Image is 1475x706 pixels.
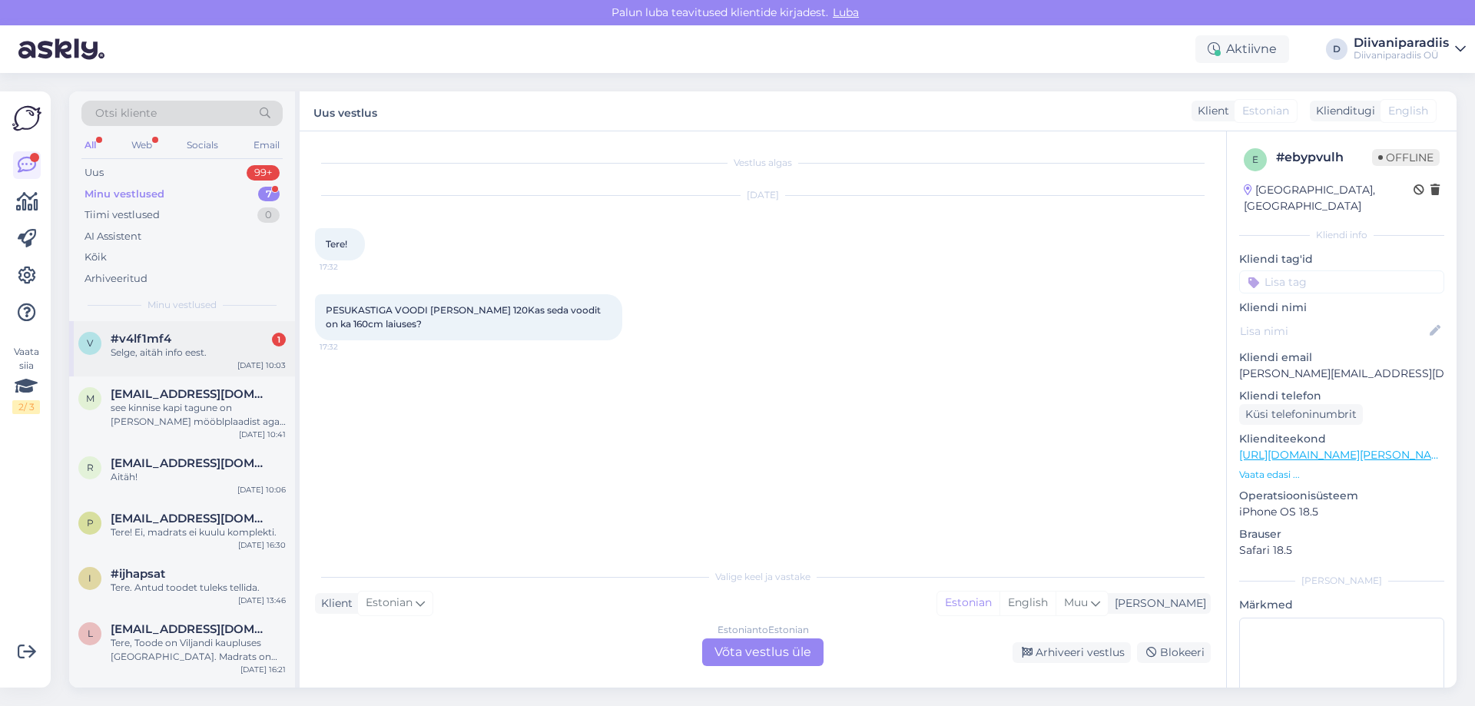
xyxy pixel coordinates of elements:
[1239,597,1444,613] p: Märkmed
[111,512,270,525] span: piia.kuldparg@gmail.com
[238,595,286,606] div: [DATE] 13:46
[313,101,377,121] label: Uus vestlus
[1239,251,1444,267] p: Kliendi tag'id
[315,188,1211,202] div: [DATE]
[85,187,164,202] div: Minu vestlused
[1239,270,1444,293] input: Lisa tag
[87,462,94,473] span: r
[1239,526,1444,542] p: Brauser
[247,165,280,181] div: 99+
[238,539,286,551] div: [DATE] 16:30
[366,595,413,612] span: Estonian
[1326,38,1347,60] div: D
[1109,595,1206,612] div: [PERSON_NAME]
[147,298,217,312] span: Minu vestlused
[1192,103,1229,119] div: Klient
[85,250,107,265] div: Kõik
[1239,542,1444,559] p: Safari 18.5
[237,484,286,496] div: [DATE] 10:06
[184,135,221,155] div: Socials
[111,581,286,595] div: Tere. Antud toodet tuleks tellida.
[320,341,377,353] span: 17:32
[111,346,286,360] div: Selge, aitäh info eest.
[128,135,155,155] div: Web
[111,622,270,636] span: liidia_ilves@hotmail.com
[111,636,286,664] div: Tere, Toode on Viljandi kaupluses [GEOGRAPHIC_DATA]. Madrats on originaalpakendis. Ta on olnud sa...
[1239,300,1444,316] p: Kliendi nimi
[315,156,1211,170] div: Vestlus algas
[272,333,286,346] div: 1
[315,570,1211,584] div: Valige keel ja vastake
[1244,182,1414,214] div: [GEOGRAPHIC_DATA], [GEOGRAPHIC_DATA]
[1239,448,1451,462] a: [URL][DOMAIN_NAME][PERSON_NAME]
[1276,148,1372,167] div: # ebypvulh
[1239,574,1444,588] div: [PERSON_NAME]
[1239,404,1363,425] div: Küsi telefoninumbrit
[999,592,1056,615] div: English
[1013,642,1131,663] div: Arhiveeri vestlus
[1388,103,1428,119] span: English
[12,345,40,414] div: Vaata siia
[1354,37,1449,49] div: Diivaniparadiis
[85,165,104,181] div: Uus
[1239,228,1444,242] div: Kliendi info
[240,664,286,675] div: [DATE] 16:21
[237,360,286,371] div: [DATE] 10:03
[1239,468,1444,482] p: Vaata edasi ...
[12,104,41,133] img: Askly Logo
[1239,504,1444,520] p: iPhone OS 18.5
[1354,37,1466,61] a: DiivaniparadiisDiivaniparadiis OÜ
[1372,149,1440,166] span: Offline
[88,572,91,584] span: i
[111,387,270,401] span: marilintuisk@hotmail.com
[88,628,93,639] span: l
[1310,103,1375,119] div: Klienditugi
[828,5,863,19] span: Luba
[1239,366,1444,382] p: [PERSON_NAME][EMAIL_ADDRESS][DOMAIN_NAME]
[111,401,286,429] div: see kinnise kapi tagune on [PERSON_NAME] mööblplaadist aga helehalli tooni
[1354,49,1449,61] div: Diivaniparadiis OÜ
[1242,103,1289,119] span: Estonian
[257,207,280,223] div: 0
[111,456,270,470] span: remi.punak@gmail.com
[1137,642,1211,663] div: Blokeeri
[95,105,157,121] span: Otsi kliente
[87,517,94,529] span: p
[718,623,809,637] div: Estonian to Estonian
[326,238,347,250] span: Tere!
[1195,35,1289,63] div: Aktiivne
[111,470,286,484] div: Aitäh!
[702,638,824,666] div: Võta vestlus üle
[111,332,171,346] span: #v4lf1mf4
[250,135,283,155] div: Email
[239,429,286,440] div: [DATE] 10:41
[1240,323,1427,340] input: Lisa nimi
[87,337,93,349] span: v
[1064,595,1088,609] span: Muu
[1239,388,1444,404] p: Kliendi telefon
[111,525,286,539] div: Tere! Ei, madrats ei kuulu komplekti.
[258,187,280,202] div: 7
[1252,154,1258,165] span: e
[12,400,40,414] div: 2 / 3
[85,207,160,223] div: Tiimi vestlused
[111,567,165,581] span: #ijhapsat
[320,261,377,273] span: 17:32
[1239,488,1444,504] p: Operatsioonisüsteem
[315,595,353,612] div: Klient
[1239,431,1444,447] p: Klienditeekond
[85,229,141,244] div: AI Assistent
[1239,350,1444,366] p: Kliendi email
[937,592,999,615] div: Estonian
[326,304,603,330] span: PESUKASTIGA VOODI [PERSON_NAME] 120Kas seda voodit on ka 160cm laiuses?
[81,135,99,155] div: All
[85,271,147,287] div: Arhiveeritud
[86,393,94,404] span: m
